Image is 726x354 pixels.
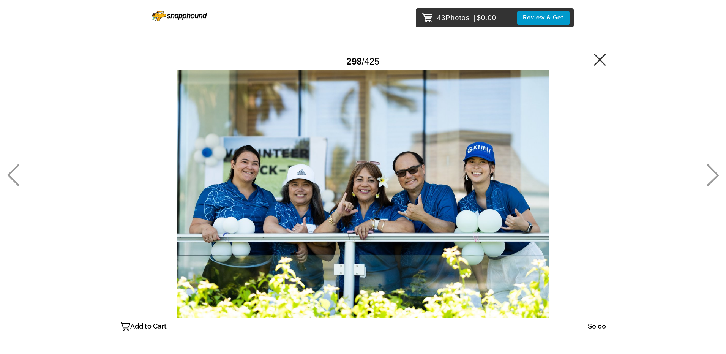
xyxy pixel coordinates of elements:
button: Review & Get [517,11,570,25]
span: 425 [364,56,379,66]
p: $0.00 [588,320,606,332]
span: Photos [446,12,470,24]
span: 298 [347,56,362,66]
img: Snapphound Logo [152,11,207,21]
p: Add to Cart [130,320,167,332]
p: 43 $0.00 [437,12,496,24]
span: | [473,14,476,22]
a: Review & Get [517,11,572,25]
div: / [347,53,380,70]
